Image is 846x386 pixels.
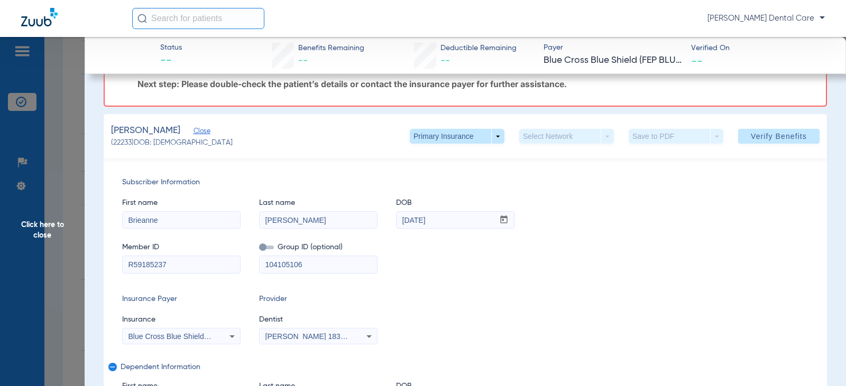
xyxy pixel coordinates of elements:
span: Insurance Payer [122,294,241,305]
span: Dependent Information [121,363,807,371]
span: Verified On [691,43,829,54]
span: Close [194,127,203,137]
span: Provider [259,294,378,305]
span: Subscriber Information [122,177,808,188]
span: Deductible Remaining [440,43,517,54]
input: Search for patients [132,8,264,29]
button: Open calendar [494,212,514,229]
span: Member ID [122,242,241,253]
span: Verify Benefits [751,132,807,140]
p: Next step: Please double-check the patient’s details or contact the insurance payer for further a... [137,79,815,89]
img: Zuub Logo [21,8,58,26]
span: Last name [259,197,378,209]
span: Blue Cross Blue Shield (FEP BLUE DENTAL) [544,54,682,67]
span: -- [440,56,450,65]
span: -- [298,56,308,65]
span: Payer [544,42,682,53]
mat-icon: remove [108,363,115,375]
button: Primary Insurance [410,129,504,144]
span: [PERSON_NAME] 1831346568 [265,332,370,341]
span: First name [122,197,241,209]
span: -- [160,54,182,69]
span: DOB [396,197,514,209]
span: Benefits Remaining [298,43,364,54]
span: Insurance [122,314,241,325]
span: -- [691,55,703,66]
span: [PERSON_NAME] Dental Care [707,13,825,24]
span: (22233) DOB: [DEMOGRAPHIC_DATA] [111,137,233,148]
img: Search Icon [137,14,147,23]
span: Dentist [259,314,378,325]
span: Status [160,42,182,53]
span: Group ID (optional) [259,242,378,253]
button: Verify Benefits [738,129,820,144]
span: Blue Cross Blue Shield (Fep Blue Dental) [128,332,264,341]
span: [PERSON_NAME] [111,124,180,137]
